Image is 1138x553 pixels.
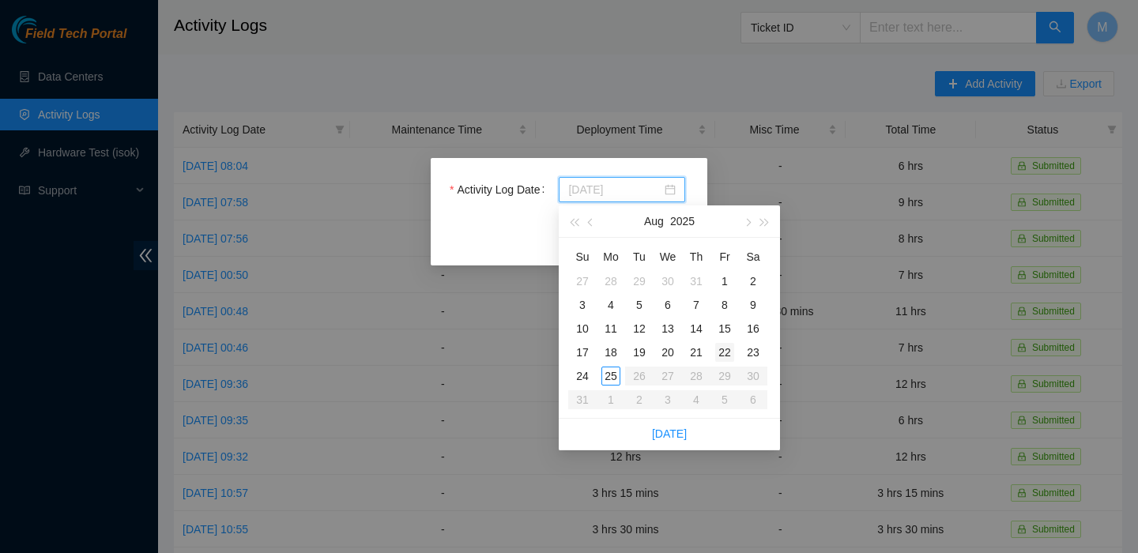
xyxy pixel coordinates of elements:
td: 2025-08-01 [710,269,739,293]
td: 2025-08-20 [654,340,682,364]
td: 2025-08-02 [739,269,767,293]
div: 9 [744,295,763,314]
td: 2025-07-28 [597,269,625,293]
input: Activity Log Date [568,181,661,198]
td: 2025-08-13 [654,317,682,340]
div: 2 [744,272,763,291]
div: 6 [658,295,677,314]
td: 2025-08-07 [682,293,710,317]
td: 2025-08-17 [568,340,597,364]
div: 24 [573,367,592,386]
div: 30 [658,272,677,291]
div: 11 [601,319,620,338]
th: Fr [710,244,739,269]
div: 1 [715,272,734,291]
th: Su [568,244,597,269]
td: 2025-07-30 [654,269,682,293]
td: 2025-08-06 [654,293,682,317]
th: Mo [597,244,625,269]
div: 27 [573,272,592,291]
div: 17 [573,343,592,362]
label: Activity Log Date [450,177,551,202]
div: 25 [601,367,620,386]
td: 2025-07-29 [625,269,654,293]
td: 2025-08-09 [739,293,767,317]
div: 5 [630,295,649,314]
td: 2025-07-27 [568,269,597,293]
div: 28 [601,272,620,291]
div: 13 [658,319,677,338]
td: 2025-08-22 [710,340,739,364]
div: 31 [687,272,706,291]
a: [DATE] [652,427,687,440]
th: We [654,244,682,269]
div: 14 [687,319,706,338]
th: Sa [739,244,767,269]
div: 8 [715,295,734,314]
div: 3 [573,295,592,314]
td: 2025-08-15 [710,317,739,340]
th: Th [682,244,710,269]
div: 16 [744,319,763,338]
td: 2025-08-24 [568,364,597,388]
div: 7 [687,295,706,314]
td: 2025-08-04 [597,293,625,317]
td: 2025-08-18 [597,340,625,364]
td: 2025-08-03 [568,293,597,317]
div: 23 [744,343,763,362]
button: Aug [644,205,664,237]
td: 2025-08-11 [597,317,625,340]
td: 2025-08-19 [625,340,654,364]
td: 2025-08-08 [710,293,739,317]
td: 2025-08-12 [625,317,654,340]
div: 12 [630,319,649,338]
td: 2025-07-31 [682,269,710,293]
td: 2025-08-25 [597,364,625,388]
div: 21 [687,343,706,362]
div: 18 [601,343,620,362]
td: 2025-08-21 [682,340,710,364]
div: 15 [715,319,734,338]
div: 29 [630,272,649,291]
td: 2025-08-10 [568,317,597,340]
button: 2025 [670,205,695,237]
td: 2025-08-05 [625,293,654,317]
div: 20 [658,343,677,362]
div: 22 [715,343,734,362]
td: 2025-08-23 [739,340,767,364]
th: Tu [625,244,654,269]
td: 2025-08-16 [739,317,767,340]
div: 19 [630,343,649,362]
div: 10 [573,319,592,338]
td: 2025-08-14 [682,317,710,340]
div: 4 [601,295,620,314]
